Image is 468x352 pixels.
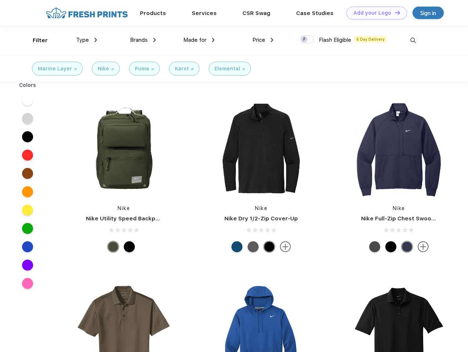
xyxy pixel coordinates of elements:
[124,241,135,252] div: Black
[75,100,173,197] img: func=resize&h=266
[393,205,405,211] a: Nike
[212,100,310,197] img: func=resize&h=266
[215,65,240,73] div: Elemental
[44,7,130,19] img: fo%20logo%202.webp
[385,241,396,252] div: Black
[94,38,97,42] img: dropdown.png
[98,65,109,73] div: Nike
[151,68,154,70] img: filter_cancel.svg
[255,205,267,211] a: Nike
[111,68,114,70] img: filter_cancel.svg
[183,37,206,43] span: Made for
[264,241,275,252] div: Black
[418,241,429,252] img: more.svg
[280,241,291,252] img: more.svg
[212,38,215,42] img: dropdown.png
[248,241,259,252] div: Black Heather
[135,65,149,73] div: Puma
[402,241,413,252] div: Midnight Navy
[369,241,380,252] div: Anthracite
[86,215,165,222] a: Nike Utility Speed Backpack
[130,37,148,43] span: Brands
[413,7,444,19] a: Sign in
[140,10,166,16] a: Products
[350,100,448,197] img: func=resize&h=266
[33,36,48,45] div: Filter
[271,38,273,42] img: dropdown.png
[252,37,265,43] span: Price
[224,215,298,222] a: Nike Dry 1/2-Zip Cover-Up
[192,10,217,16] a: Services
[354,36,387,43] span: 5 Day Delivery
[153,38,156,42] img: dropdown.png
[175,65,189,73] div: Karst
[191,68,194,70] img: filter_cancel.svg
[14,81,42,89] div: Colors
[108,241,119,252] div: Cargo Khaki
[74,68,77,70] img: filter_cancel.svg
[242,68,245,70] img: filter_cancel.svg
[118,205,130,211] a: Nike
[76,37,89,43] span: Type
[407,34,419,47] img: desktop_search.svg
[231,241,242,252] div: Gym Blue
[242,10,270,16] a: CSR Swag
[395,11,400,15] img: DT
[319,37,351,43] span: Flash Eligible
[361,215,459,222] a: Nike Full-Zip Chest Swoosh Jacket
[38,65,72,73] div: Marine Layer
[420,9,436,17] div: Sign in
[353,10,391,16] div: Add your Logo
